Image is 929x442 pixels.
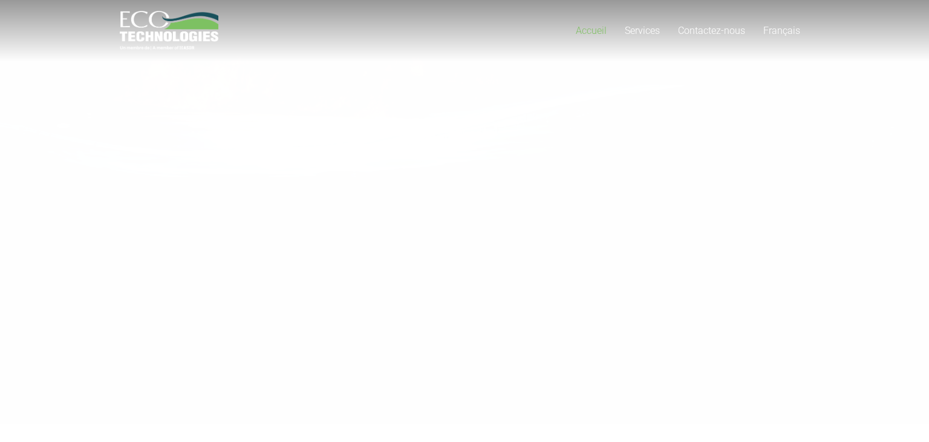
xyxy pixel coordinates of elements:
span: Accueil [576,25,607,36]
a: logo_EcoTech_ASDR_RGB [120,11,218,50]
span: Contactez-nous [678,25,745,36]
span: Français [763,25,800,36]
span: Services [625,25,660,36]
